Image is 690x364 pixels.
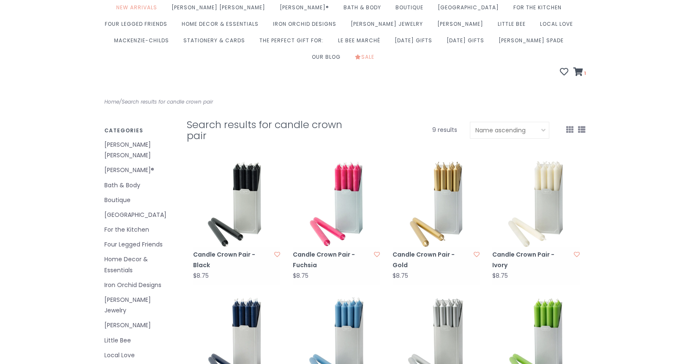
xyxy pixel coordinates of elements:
[492,249,571,271] a: Candle Crown Pair - Ivory
[104,280,174,290] a: Iron Orchid Designs
[293,160,380,247] img: Candle Crown Pair - Fuchsia
[104,165,174,175] a: [PERSON_NAME]®
[104,335,174,346] a: Little Bee
[393,273,408,279] div: $8.75
[104,180,174,191] a: Bath & Body
[183,35,249,51] a: Stationery & Cards
[104,140,174,161] a: [PERSON_NAME] [PERSON_NAME]
[393,249,471,271] a: Candle Crown Pair - Gold
[104,195,174,205] a: Boutique
[104,239,174,250] a: Four Legged Friends
[474,250,480,259] a: Add to wishlist
[274,250,280,259] a: Add to wishlist
[104,295,174,316] a: [PERSON_NAME] Jewelry
[273,18,341,35] a: Iron Orchid Designs
[492,273,508,279] div: $8.75
[438,2,503,18] a: [GEOGRAPHIC_DATA]
[312,51,345,68] a: Our Blog
[259,35,328,51] a: The perfect gift for:
[395,35,436,51] a: [DATE] Gifts
[182,18,263,35] a: Home Decor & Essentials
[293,273,308,279] div: $8.75
[574,250,580,259] a: Add to wishlist
[104,128,174,133] h3: Categories
[187,119,364,141] h1: Search results for candle crown pair
[395,2,428,18] a: Boutique
[393,160,480,247] img: Candle Crown Pair - Gold
[104,254,174,275] a: Home Decor & Essentials
[432,126,457,134] span: 9 results
[193,160,280,247] img: Candle Crown Pair - Black
[492,160,579,247] img: Candle Crown Pair - Ivory
[116,2,161,18] a: New Arrivals
[114,35,173,51] a: MacKenzie-Childs
[98,97,345,107] div: /
[104,98,119,105] a: Home
[498,18,530,35] a: Little Bee
[447,35,488,51] a: [DATE] Gifts
[583,70,586,77] span: 1
[513,2,566,18] a: For the Kitchen
[104,224,174,235] a: For the Kitchen
[280,2,333,18] a: [PERSON_NAME]®
[122,98,213,105] a: Search results for candle crown pair
[193,273,209,279] div: $8.75
[105,18,172,35] a: Four Legged Friends
[104,210,174,220] a: [GEOGRAPHIC_DATA]
[338,35,385,51] a: Le Bee Marché
[172,2,270,18] a: [PERSON_NAME] [PERSON_NAME]
[499,35,568,51] a: [PERSON_NAME] Spade
[351,18,427,35] a: [PERSON_NAME] Jewelry
[573,68,586,77] a: 1
[104,350,174,361] a: Local Love
[344,2,385,18] a: Bath & Body
[293,249,371,271] a: Candle Crown Pair - Fuchsia
[374,250,380,259] a: Add to wishlist
[355,51,379,68] a: Sale
[437,18,488,35] a: [PERSON_NAME]
[104,320,174,331] a: [PERSON_NAME]
[193,249,272,271] a: Candle Crown Pair - Black
[540,18,577,35] a: Local Love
